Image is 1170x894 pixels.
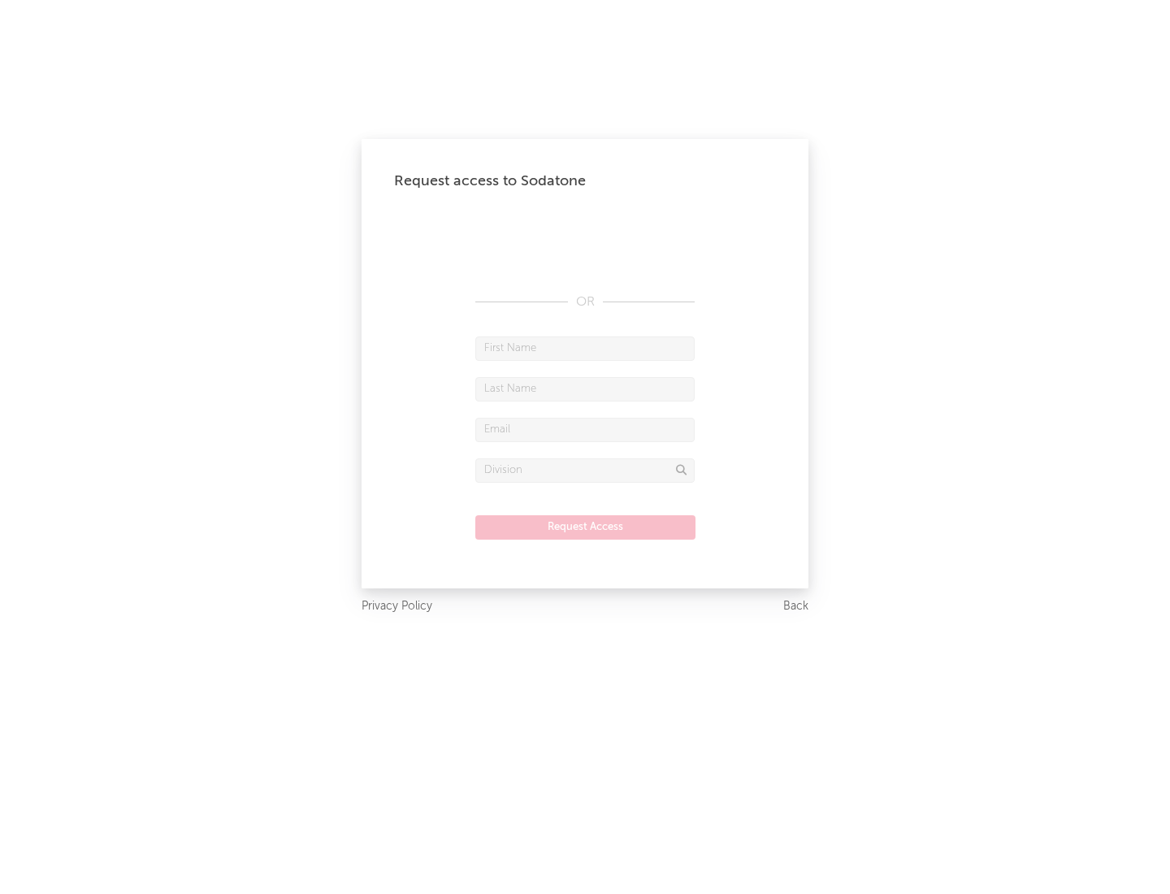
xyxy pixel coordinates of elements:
input: Last Name [475,377,695,401]
input: Division [475,458,695,483]
a: Privacy Policy [362,597,432,617]
a: Back [783,597,808,617]
div: Request access to Sodatone [394,171,776,191]
div: OR [475,293,695,312]
button: Request Access [475,515,695,540]
input: Email [475,418,695,442]
input: First Name [475,336,695,361]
